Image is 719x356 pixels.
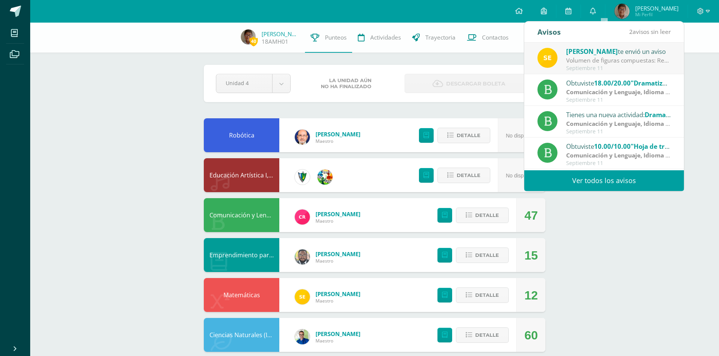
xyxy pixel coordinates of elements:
div: Avisos [537,21,561,42]
div: Ciencias Naturales (Introducción a la Biología) [204,318,279,352]
span: Detalle [475,328,499,342]
button: Detalle [456,287,509,303]
span: [PERSON_NAME] [316,290,360,298]
div: Septiembre 11 [566,97,671,103]
span: Detalle [457,128,480,142]
span: [PERSON_NAME] [316,130,360,138]
a: Ver todos los avisos [524,170,684,191]
span: 40 [249,37,258,46]
img: 6b7a2a75a6c7e6282b1a1fdce061224c.png [295,130,310,145]
img: 64dcc7b25693806399db2fba3b98ee94.png [241,29,256,44]
button: Detalle [456,248,509,263]
button: Detalle [437,128,490,143]
span: Trayectoria [425,34,456,41]
div: 60 [524,318,538,352]
a: Unidad 4 [216,74,290,93]
span: La unidad aún no ha finalizado [321,78,371,90]
span: [PERSON_NAME] [316,210,360,218]
span: Maestro [316,138,360,144]
a: 18AMH01 [262,38,288,46]
span: Detalle [475,248,499,262]
div: Volumen de figuras compuestas: Realiza los siguientes ejercicios en tu cuaderno. Debes encontrar ... [566,56,671,65]
span: 18.00/20.00 [594,79,631,87]
span: Unidad 4 [226,74,263,92]
span: No disponible [506,173,538,179]
img: 9f174a157161b4ddbe12118a61fed988.png [295,170,310,185]
span: [PERSON_NAME] [635,5,679,12]
button: Detalle [437,168,490,183]
img: ab28fb4d7ed199cf7a34bbef56a79c5b.png [295,209,310,225]
span: Maestro [316,338,360,344]
a: Punteos [305,23,352,53]
span: No disponible [506,133,538,139]
div: Matemáticas [204,278,279,312]
img: 692ded2a22070436d299c26f70cfa591.png [295,329,310,344]
strong: Comunicación y Lenguaje, Idioma Español [566,119,688,128]
span: Mi Perfil [635,11,679,18]
span: Punteos [325,34,346,41]
button: Detalle [456,208,509,223]
div: 15 [524,238,538,272]
div: Comunicación y Lenguaje, Idioma Español [204,198,279,232]
span: Descargar boleta [446,75,505,93]
span: Contactos [482,34,508,41]
span: Detalle [475,208,499,222]
div: Robótica [204,118,279,152]
div: | Zona [566,88,671,96]
span: Detalle [475,288,499,302]
span: Maestro [316,218,360,224]
div: | Zona [566,119,671,128]
strong: Comunicación y Lenguaje, Idioma Español [566,88,688,96]
img: 64dcc7b25693806399db2fba3b98ee94.png [614,4,630,19]
span: 10.00/10.00 [594,142,631,151]
div: Educación Artística I, Música y Danza [204,158,279,192]
a: Contactos [461,23,514,53]
div: 12 [524,278,538,312]
span: Maestro [316,258,360,264]
div: Septiembre 11 [566,65,671,72]
span: [PERSON_NAME] [316,330,360,338]
div: Tienes una nueva actividad: [566,110,671,119]
img: 159e24a6ecedfdf8f489544946a573f0.png [317,170,333,185]
span: [PERSON_NAME] [566,47,618,56]
span: Actividades [370,34,401,41]
div: Septiembre 11 [566,128,671,135]
a: Actividades [352,23,406,53]
a: [PERSON_NAME] [262,30,299,38]
div: te envió un aviso [566,46,671,56]
a: Trayectoria [406,23,461,53]
img: 712781701cd376c1a616437b5c60ae46.png [295,249,310,264]
span: 2 [629,28,633,36]
div: Septiembre 11 [566,160,671,167]
button: Detalle [456,327,509,343]
span: [PERSON_NAME] [316,250,360,258]
div: Obtuviste en [566,78,671,88]
span: avisos sin leer [629,28,671,36]
span: Detalle [457,168,480,182]
div: 47 [524,199,538,232]
img: 03c2987289e60ca238394da5f82a525a.png [537,48,557,68]
strong: Comunicación y Lenguaje, Idioma Español [566,151,688,159]
div: Emprendimiento para la Productividad [204,238,279,272]
div: Obtuviste en [566,141,671,151]
div: | Zona [566,151,671,160]
img: 03c2987289e60ca238394da5f82a525a.png [295,289,310,304]
span: Maestro [316,298,360,304]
